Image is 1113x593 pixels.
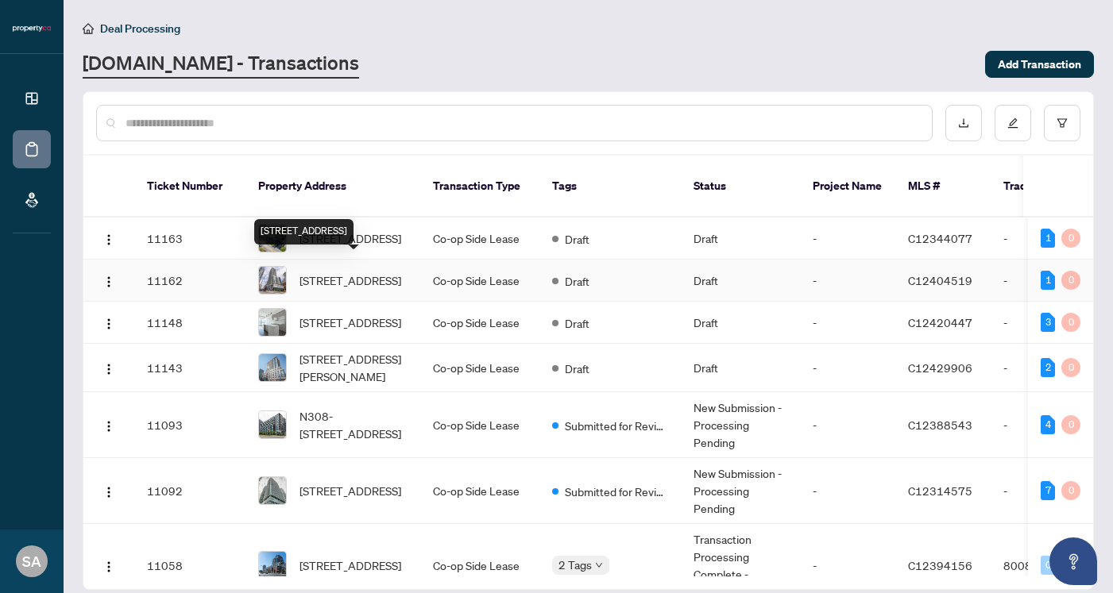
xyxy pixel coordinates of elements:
td: - [991,302,1102,344]
td: Co-op Side Lease [420,302,539,344]
div: 2 [1041,358,1055,377]
img: Logo [102,318,115,330]
td: - [991,392,1102,458]
th: Transaction Type [420,156,539,218]
img: Logo [102,486,115,499]
td: 11143 [134,344,245,392]
img: thumbnail-img [259,354,286,381]
a: [DOMAIN_NAME] - Transactions [83,50,359,79]
button: edit [995,105,1031,141]
span: C12314575 [908,483,972,498]
td: 11148 [134,302,245,344]
div: 7 [1041,481,1055,500]
td: New Submission - Processing Pending [681,392,800,458]
span: Draft [565,272,589,290]
span: Submitted for Review [565,417,668,434]
button: Logo [96,412,122,437]
span: SA [22,550,41,572]
img: Logo [102,363,115,375]
div: 4 [1041,415,1055,434]
div: 3 [1041,313,1055,332]
span: C12404519 [908,273,972,287]
span: Draft [565,360,589,377]
td: Draft [681,218,800,260]
span: [STREET_ADDRESS] [300,482,401,499]
th: Property Address [245,156,420,218]
span: down [595,561,603,569]
div: 0 [1061,313,1080,332]
button: download [945,105,982,141]
span: N308-[STREET_ADDRESS] [300,407,408,442]
td: - [800,302,895,344]
span: Add Transaction [998,52,1081,77]
img: logo [13,24,51,33]
img: thumbnail-img [259,411,286,438]
div: 1 [1041,271,1055,290]
td: Co-op Side Lease [420,260,539,302]
img: thumbnail-img [259,552,286,579]
button: Logo [96,225,122,251]
button: filter [1044,105,1080,141]
td: - [800,392,895,458]
span: [STREET_ADDRESS] [300,314,401,331]
span: C12344077 [908,231,972,245]
span: [STREET_ADDRESS][PERSON_NAME] [300,350,408,385]
th: Trade Number [991,156,1102,218]
th: MLS # [895,156,991,218]
td: - [800,218,895,260]
td: Co-op Side Lease [420,392,539,458]
span: C12429906 [908,360,972,375]
td: - [991,218,1102,260]
th: Project Name [800,156,895,218]
span: filter [1057,117,1068,129]
span: Draft [565,230,589,248]
span: C12420447 [908,315,972,329]
td: Co-op Side Lease [420,218,539,260]
img: Logo [102,420,115,433]
img: thumbnail-img [259,477,286,504]
td: - [991,458,1102,524]
td: 11162 [134,260,245,302]
span: edit [1007,117,1018,129]
td: - [991,344,1102,392]
button: Add Transaction [985,51,1094,78]
button: Logo [96,310,122,335]
td: - [800,344,895,392]
div: [STREET_ADDRESS] [254,219,354,245]
img: Logo [102,560,115,573]
td: 11163 [134,218,245,260]
span: Deal Processing [100,21,180,36]
td: Draft [681,260,800,302]
span: 2 Tags [558,556,592,574]
button: Logo [96,355,122,380]
th: Ticket Number [134,156,245,218]
span: C12394156 [908,558,972,572]
div: 0 [1041,556,1055,575]
span: [STREET_ADDRESS] [300,556,401,574]
span: Draft [565,314,589,332]
td: Draft [681,302,800,344]
div: 0 [1061,229,1080,248]
td: Draft [681,344,800,392]
span: download [958,117,969,129]
button: Logo [96,553,122,578]
button: Logo [96,268,122,293]
img: thumbnail-img [259,267,286,294]
td: Co-op Side Lease [420,458,539,524]
button: Open asap [1049,537,1097,585]
td: New Submission - Processing Pending [681,458,800,524]
div: 0 [1061,415,1080,434]
span: [STREET_ADDRESS] [300,271,401,289]
span: C12388543 [908,418,972,432]
button: Logo [96,478,122,503]
td: - [800,458,895,524]
span: Submitted for Review [565,483,668,500]
td: 11093 [134,392,245,458]
span: home [83,23,94,34]
div: 1 [1041,229,1055,248]
td: 11092 [134,458,245,524]
img: Logo [102,275,115,288]
div: 0 [1061,358,1080,377]
div: 0 [1061,481,1080,500]
div: 0 [1061,271,1080,290]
